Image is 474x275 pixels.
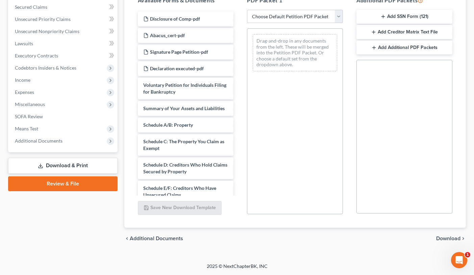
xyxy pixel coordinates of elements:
a: chevron_left Additional Documents [124,236,183,241]
span: Download [436,236,460,241]
a: Secured Claims [9,1,118,13]
span: Signature Page Petition-pdf [150,49,208,55]
button: Download chevron_right [436,236,466,241]
div: Drag-and-drop in any documents from the left. These will be merged into the Petition PDF Packet. ... [253,34,337,71]
span: Disclosure of Comp-pdf [150,16,200,22]
i: chevron_left [124,236,130,241]
a: Unsecured Nonpriority Claims [9,25,118,37]
a: SOFA Review [9,110,118,123]
span: Means Test [15,126,38,131]
button: Save New Download Template [138,201,222,215]
a: Unsecured Priority Claims [9,13,118,25]
span: SOFA Review [15,114,43,119]
a: Lawsuits [9,37,118,50]
span: Unsecured Nonpriority Claims [15,28,79,34]
span: Declaration executed-pdf [150,66,204,71]
span: Executory Contracts [15,53,58,58]
span: Miscellaneous [15,101,45,107]
span: Income [15,77,30,83]
button: Add SSN Form (121) [356,10,452,24]
a: Download & Print [8,158,118,174]
span: Summary of Your Assets and Liabilities [143,105,225,111]
button: Add Creditor Matrix Text File [356,25,452,39]
span: Voluntary Petition for Individuals Filing for Bankruptcy [143,82,226,95]
span: Lawsuits [15,41,33,46]
i: chevron_right [460,236,466,241]
span: Abacus_cert-pdf [150,32,185,38]
span: Codebtors Insiders & Notices [15,65,76,71]
span: Expenses [15,89,34,95]
a: Executory Contracts [9,50,118,62]
span: Schedule C: The Property You Claim as Exempt [143,139,224,151]
span: Unsecured Priority Claims [15,16,71,22]
span: Schedule A/B: Property [143,122,193,128]
div: 2025 © NextChapterBK, INC [45,263,430,275]
span: Schedule D: Creditors Who Hold Claims Secured by Property [143,162,227,174]
span: Secured Claims [15,4,47,10]
span: Schedule E/F: Creditors Who Have Unsecured Claims [143,185,216,198]
span: 1 [465,252,470,257]
span: Additional Documents [15,138,63,144]
span: Additional Documents [130,236,183,241]
iframe: Intercom live chat [451,252,467,268]
a: Review & File [8,176,118,191]
button: Add Additional PDF Packets [356,41,452,55]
